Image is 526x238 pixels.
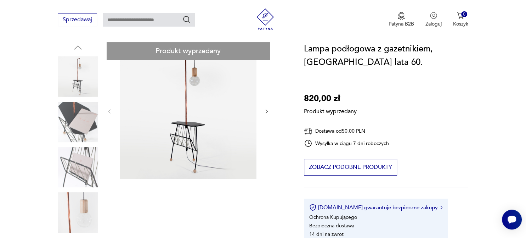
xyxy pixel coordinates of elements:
a: Sprzedawaj [58,18,97,23]
button: Zobacz podobne produkty [304,159,397,176]
a: Ikona medaluPatyna B2B [389,12,414,28]
button: 0Koszyk [453,12,468,28]
img: Ikona certyfikatu [309,204,316,211]
div: 0 [461,11,467,17]
button: Szukaj [182,15,191,24]
p: Produkt wyprzedany [304,105,357,115]
li: Ochrona Kupującego [309,214,357,221]
div: Wysyłka w ciągu 7 dni roboczych [304,139,389,148]
p: Koszyk [453,21,468,28]
img: Ikona dostawy [304,127,312,135]
li: Bezpieczna dostawa [309,222,354,229]
h1: Lampa podłogowa z gazetnikiem, [GEOGRAPHIC_DATA] lata 60. [304,42,468,69]
button: Patyna B2B [389,12,414,28]
img: Ikona koszyka [457,12,464,19]
div: Dostawa od 50,00 PLN [304,127,389,135]
iframe: Smartsupp widget button [502,210,522,229]
p: 820,00 zł [304,92,357,105]
img: Ikona strzałki w prawo [440,206,442,209]
img: Ikonka użytkownika [430,12,437,19]
img: Ikona medalu [398,12,405,20]
button: [DOMAIN_NAME] gwarantuje bezpieczne zakupy [309,204,442,211]
li: 14 dni na zwrot [309,231,344,238]
p: Patyna B2B [389,21,414,28]
button: Sprzedawaj [58,13,97,26]
img: Patyna - sklep z meblami i dekoracjami vintage [255,9,276,30]
p: Zaloguj [425,21,442,28]
button: Zaloguj [425,12,442,28]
